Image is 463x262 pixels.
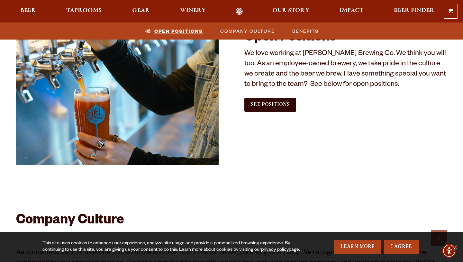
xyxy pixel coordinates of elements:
[227,8,251,15] a: Odell Home
[334,240,381,254] a: Learn More
[180,8,206,13] span: Winery
[128,8,154,15] a: Gear
[288,26,322,36] a: Benefits
[216,26,278,36] a: Company Culture
[20,8,36,13] span: Beer
[154,26,203,36] span: Open Positions
[292,26,319,36] span: Benefits
[268,8,313,15] a: Our Story
[62,8,106,15] a: Taprooms
[442,244,456,258] div: Accessibility Menu
[176,8,210,15] a: Winery
[431,230,447,246] a: Scroll to top
[16,31,219,165] img: Jobs_1
[220,26,275,36] span: Company Culture
[16,213,447,229] h2: Company Culture
[272,8,309,13] span: Our Story
[132,8,150,13] span: Gear
[141,26,206,36] a: Open Positions
[384,240,419,254] a: I Agree
[16,8,40,15] a: Beer
[251,102,290,107] span: See Positions
[244,49,447,90] p: We love working at [PERSON_NAME] Brewing Co. We think you will too. As an employee-owned brewery,...
[244,98,296,112] a: See Positions
[394,8,434,13] span: Beer Finder
[42,240,301,253] div: This site uses cookies to enhance user experience, analyze site usage and provide a personalized ...
[390,8,439,15] a: Beer Finder
[340,8,363,13] span: Impact
[66,8,102,13] span: Taprooms
[261,248,289,253] a: privacy policy
[335,8,368,15] a: Impact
